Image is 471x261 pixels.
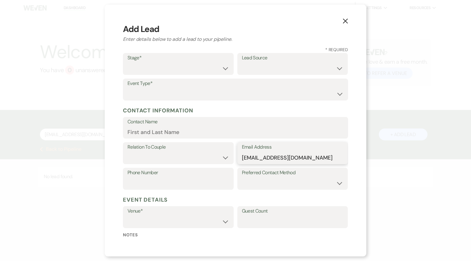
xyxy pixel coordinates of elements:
[127,168,229,177] label: Phone Number
[127,54,229,62] label: Stage*
[123,106,348,115] h5: Contact Information
[127,207,229,216] label: Venue*
[127,79,344,88] label: Event Type*
[242,54,344,62] label: Lead Source
[123,47,348,53] h3: * Required
[242,143,344,152] label: Email Address
[123,195,348,204] h5: Event Details
[242,168,344,177] label: Preferred Contact Method
[123,23,348,36] h3: Add Lead
[123,232,348,238] label: Notes
[127,143,229,152] label: Relation To Couple
[123,36,348,43] h2: Enter details below to add a lead to your pipeline.
[242,207,344,216] label: Guest Count
[127,126,344,138] input: First and Last Name
[127,118,344,126] label: Contact Name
